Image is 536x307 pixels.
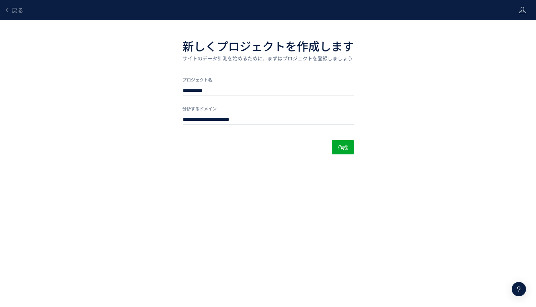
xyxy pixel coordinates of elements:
button: 作成 [332,140,354,154]
span: 戻る [12,6,23,14]
span: 作成 [338,140,348,154]
p: サイトのデータ計測を始めるために、まずはプロジェクトを登録しましょう [182,54,354,62]
label: プロジェクト名 [182,76,354,83]
label: 分析するドメイン [182,105,354,112]
h1: 新しくプロジェクトを作成します [182,37,354,54]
